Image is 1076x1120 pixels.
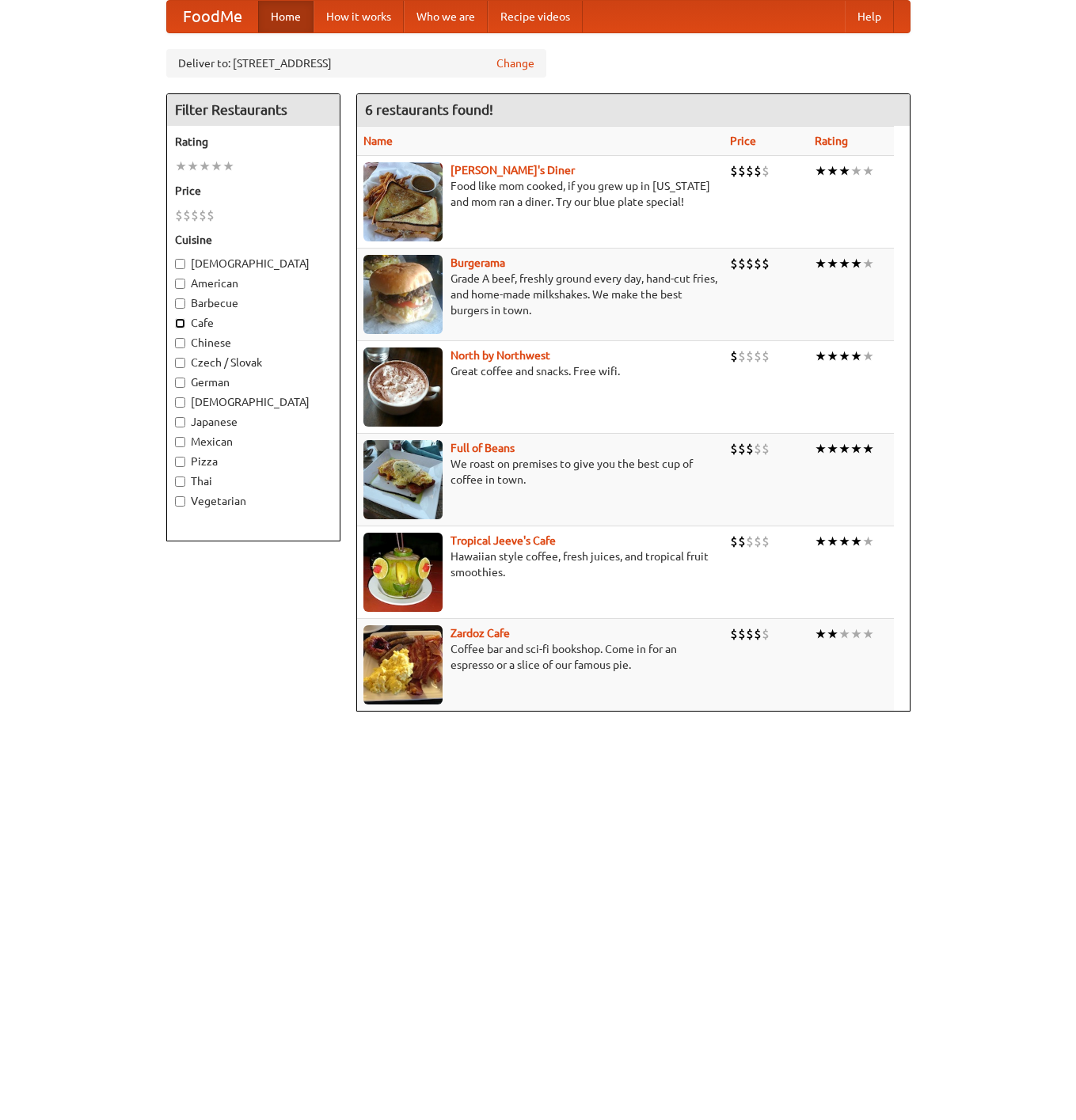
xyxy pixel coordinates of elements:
[496,55,534,71] a: Change
[838,162,850,180] li: ★
[363,440,443,519] img: beans.jpg
[175,134,332,150] h5: Rating
[175,298,185,309] input: Barbecue
[730,625,738,643] li: $
[862,533,874,550] li: ★
[815,347,827,365] li: ★
[815,255,827,272] li: ★
[488,1,583,32] a: Recipe videos
[222,158,234,175] li: ★
[175,358,185,368] input: Czech / Slovak
[730,162,738,180] li: $
[827,440,838,457] li: ★
[762,533,770,550] li: $
[838,440,850,457] li: ★
[827,533,838,550] li: ★
[754,255,762,272] li: $
[175,256,332,271] label: [DEMOGRAPHIC_DATA]
[167,94,340,126] h4: Filter Restaurants
[175,378,185,388] input: German
[746,625,754,643] li: $
[363,549,717,580] p: Hawaiian style coffee, fresh juices, and tropical fruit smoothies.
[738,625,746,643] li: $
[850,255,862,272] li: ★
[175,279,185,289] input: American
[850,162,862,180] li: ★
[451,256,505,269] a: Burgerama
[850,440,862,457] li: ★
[175,315,332,331] label: Cafe
[365,102,493,117] ng-pluralize: 6 restaurants found!
[191,207,199,224] li: $
[838,533,850,550] li: ★
[175,394,332,410] label: [DEMOGRAPHIC_DATA]
[451,627,510,640] b: Zardoz Cafe
[175,476,185,487] input: Thai
[175,275,332,291] label: American
[451,534,556,547] a: Tropical Jeeve's Cafe
[258,1,314,32] a: Home
[827,347,838,365] li: ★
[363,162,443,241] img: sallys.jpg
[175,397,185,408] input: [DEMOGRAPHIC_DATA]
[199,158,211,175] li: ★
[827,255,838,272] li: ★
[175,374,332,390] label: German
[754,162,762,180] li: $
[862,440,874,457] li: ★
[738,162,746,180] li: $
[175,207,183,224] li: $
[862,347,874,365] li: ★
[363,363,717,379] p: Great coffee and snacks. Free wifi.
[738,533,746,550] li: $
[199,207,207,224] li: $
[166,49,546,78] div: Deliver to: [STREET_ADDRESS]
[838,625,850,643] li: ★
[738,255,746,272] li: $
[175,437,185,447] input: Mexican
[363,641,717,673] p: Coffee bar and sci-fi bookshop. Come in for an espresso or a slice of our famous pie.
[762,625,770,643] li: $
[754,625,762,643] li: $
[738,347,746,365] li: $
[746,255,754,272] li: $
[207,207,215,224] li: $
[363,255,443,334] img: burgerama.jpg
[762,255,770,272] li: $
[451,349,550,362] a: North by Northwest
[762,440,770,457] li: $
[175,158,187,175] li: ★
[746,347,754,365] li: $
[175,473,332,489] label: Thai
[175,454,332,469] label: Pizza
[850,533,862,550] li: ★
[815,440,827,457] li: ★
[363,135,393,147] a: Name
[175,259,185,269] input: [DEMOGRAPHIC_DATA]
[862,162,874,180] li: ★
[363,625,443,704] img: zardoz.jpg
[815,135,848,147] a: Rating
[175,295,332,311] label: Barbecue
[451,164,575,177] a: [PERSON_NAME]'s Diner
[175,496,185,507] input: Vegetarian
[363,347,443,427] img: north.jpg
[451,442,515,454] a: Full of Beans
[815,162,827,180] li: ★
[827,162,838,180] li: ★
[754,440,762,457] li: $
[746,533,754,550] li: $
[175,434,332,450] label: Mexican
[175,335,332,351] label: Chinese
[211,158,222,175] li: ★
[404,1,488,32] a: Who we are
[838,255,850,272] li: ★
[314,1,404,32] a: How it works
[175,414,332,430] label: Japanese
[363,178,717,210] p: Food like mom cooked, if you grew up in [US_STATE] and mom ran a diner. Try our blue plate special!
[815,533,827,550] li: ★
[175,318,185,328] input: Cafe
